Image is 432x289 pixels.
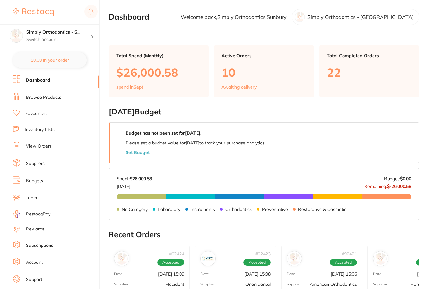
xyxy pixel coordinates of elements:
p: Laboratory [158,207,180,212]
p: Medident [165,282,184,287]
img: American Orthodontics [288,253,300,265]
h2: Dashboard [109,12,149,21]
img: Orien dental [202,253,214,265]
img: Restocq Logo [13,8,54,16]
button: Set Budget [126,150,150,155]
p: Instruments [190,207,215,212]
p: spend in Sept [116,84,143,90]
p: $26,000.58 [116,66,201,79]
p: Please set a budget value for [DATE] to track your purchase analytics. [126,140,266,145]
a: Budgets [26,178,43,184]
p: # 92421 [342,251,357,256]
h2: [DATE] Budget [109,107,419,116]
p: [DATE] 15:08 [244,271,271,277]
span: Accepted [157,259,184,266]
p: Simply Orthodontics - [GEOGRAPHIC_DATA] [307,14,414,20]
h4: Simply Orthodontics - Sunbury [26,29,91,35]
span: Accepted [330,259,357,266]
p: [DATE] [117,181,152,189]
p: Total Completed Orders [327,53,412,58]
p: Date [200,272,209,276]
a: Total Completed Orders22 [319,45,419,97]
p: No Category [122,207,148,212]
button: $0.00 in your order [13,52,87,68]
a: Team [26,195,37,201]
p: Date [373,272,382,276]
span: Accepted [243,259,271,266]
a: RestocqPay [13,210,50,218]
p: 22 [327,66,412,79]
img: Medident [116,253,128,265]
p: Orthodontics [225,207,252,212]
p: Date [114,272,123,276]
span: RestocqPay [26,211,50,217]
strong: Budget has not been set for [DATE] . [126,130,201,136]
img: RestocqPay [13,210,20,218]
p: [DATE] 15:06 [331,271,357,277]
p: Supplier [373,282,387,286]
a: Support [26,277,42,283]
p: # 92424 [169,251,184,256]
p: Switch account [26,36,91,43]
a: Suppliers [26,160,45,167]
a: Favourites [25,111,47,117]
a: Rewards [26,226,44,232]
p: Active Orders [221,53,306,58]
a: Account [26,259,43,266]
a: Total Spend (Monthly)$26,000.58spend inSept [109,45,209,97]
p: # 92423 [255,251,271,256]
p: Spent: [117,176,152,181]
img: Simply Orthodontics - Sunbury [10,29,23,42]
strong: $0.00 [400,176,411,182]
strong: $-26,000.58 [387,184,411,189]
h2: Recent Orders [109,230,419,239]
a: Inventory Lists [25,127,55,133]
p: Supplier [114,282,128,286]
img: Horseley Dental [374,253,387,265]
a: Browse Products [26,94,61,101]
p: Total Spend (Monthly) [116,53,201,58]
p: Welcome back, Simply Orthodontics Sunbury [181,14,287,20]
p: Date [287,272,295,276]
p: Budget: [384,176,411,181]
p: Awaiting delivery [221,84,257,90]
a: Subscriptions [26,242,53,249]
a: View Orders [26,143,52,150]
p: 10 [221,66,306,79]
p: American Orthodontics [310,282,357,287]
a: Dashboard [26,77,50,83]
p: [DATE] 15:09 [158,271,184,277]
p: Restorative & Cosmetic [298,207,346,212]
a: Active Orders10Awaiting delivery [214,45,314,97]
p: Orien dental [245,282,271,287]
p: Preventative [262,207,288,212]
a: Restocq Logo [13,5,54,20]
strong: $26,000.58 [130,176,152,182]
p: Remaining: [364,181,411,189]
p: Supplier [200,282,215,286]
p: Supplier [287,282,301,286]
